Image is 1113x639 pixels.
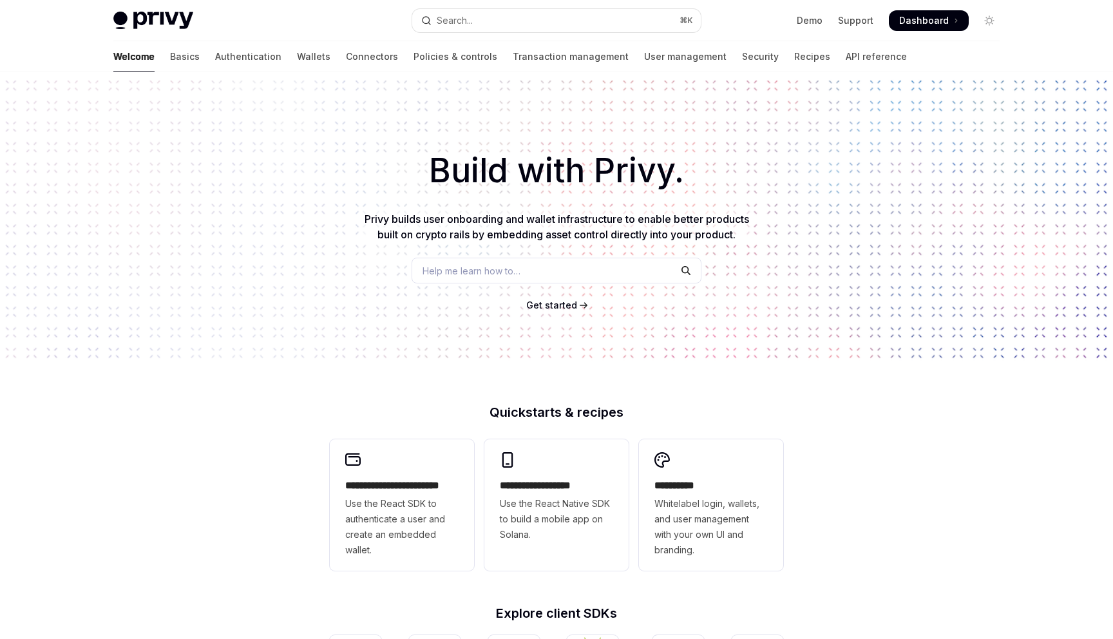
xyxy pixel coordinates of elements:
span: Dashboard [899,14,949,27]
a: **** *****Whitelabel login, wallets, and user management with your own UI and branding. [639,439,783,571]
a: Wallets [297,41,330,72]
span: Use the React SDK to authenticate a user and create an embedded wallet. [345,496,459,558]
div: Search... [437,13,473,28]
span: Whitelabel login, wallets, and user management with your own UI and branding. [654,496,768,558]
h2: Quickstarts & recipes [330,406,783,419]
span: Help me learn how to… [423,264,520,278]
h2: Explore client SDKs [330,607,783,620]
span: Privy builds user onboarding and wallet infrastructure to enable better products built on crypto ... [365,213,749,241]
a: Authentication [215,41,281,72]
a: API reference [846,41,907,72]
a: **** **** **** ***Use the React Native SDK to build a mobile app on Solana. [484,439,629,571]
a: Welcome [113,41,155,72]
a: Get started [526,299,577,312]
button: Toggle dark mode [979,10,1000,31]
a: Recipes [794,41,830,72]
span: ⌘ K [680,15,693,26]
h1: Build with Privy. [21,146,1092,196]
a: Demo [797,14,823,27]
a: Basics [170,41,200,72]
a: Transaction management [513,41,629,72]
a: Dashboard [889,10,969,31]
a: Security [742,41,779,72]
span: Use the React Native SDK to build a mobile app on Solana. [500,496,613,542]
a: Connectors [346,41,398,72]
span: Get started [526,300,577,310]
a: User management [644,41,727,72]
button: Open search [412,9,701,32]
img: light logo [113,12,193,30]
a: Support [838,14,873,27]
a: Policies & controls [414,41,497,72]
